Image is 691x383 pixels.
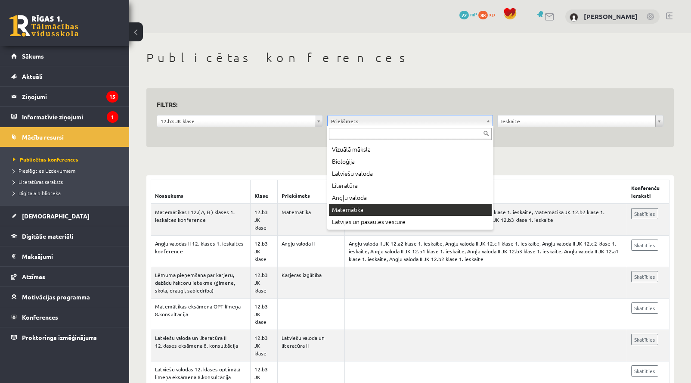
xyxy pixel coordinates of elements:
div: Angļu valoda [329,192,492,204]
div: Vizuālā māksla [329,143,492,156]
div: Latvijas un pasaules vēsture [329,216,492,228]
div: Bioloģija [329,156,492,168]
div: Literatūra [329,180,492,192]
div: Matemātika [329,204,492,216]
div: Latviešu valoda [329,168,492,180]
